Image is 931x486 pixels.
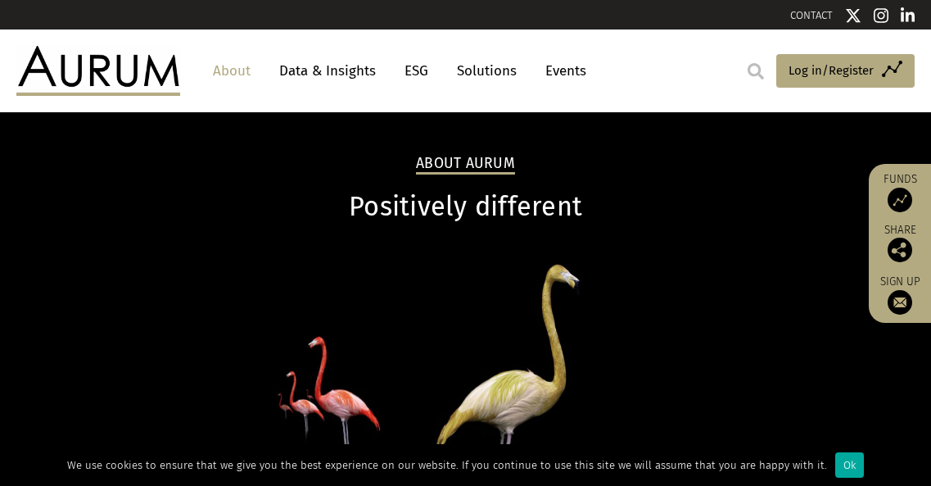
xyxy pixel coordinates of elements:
[537,56,586,86] a: Events
[877,172,923,212] a: Funds
[845,7,861,24] img: Twitter icon
[888,188,912,212] img: Access Funds
[874,7,888,24] img: Instagram icon
[835,452,864,478] div: Ok
[888,238,912,262] img: Share this post
[416,155,515,175] h2: About Aurum
[205,56,259,86] a: About
[16,46,180,95] img: Aurum
[901,7,915,24] img: Linkedin icon
[449,56,525,86] a: Solutions
[396,56,436,86] a: ESG
[776,54,915,89] a: Log in/Register
[271,56,384,86] a: Data & Insights
[877,225,923,262] div: Share
[16,191,915,223] h1: Positively different
[748,63,764,79] img: search.svg
[888,290,912,315] img: Sign up to our newsletter
[877,275,923,315] a: Sign up
[789,61,874,80] span: Log in/Register
[790,9,833,21] a: CONTACT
